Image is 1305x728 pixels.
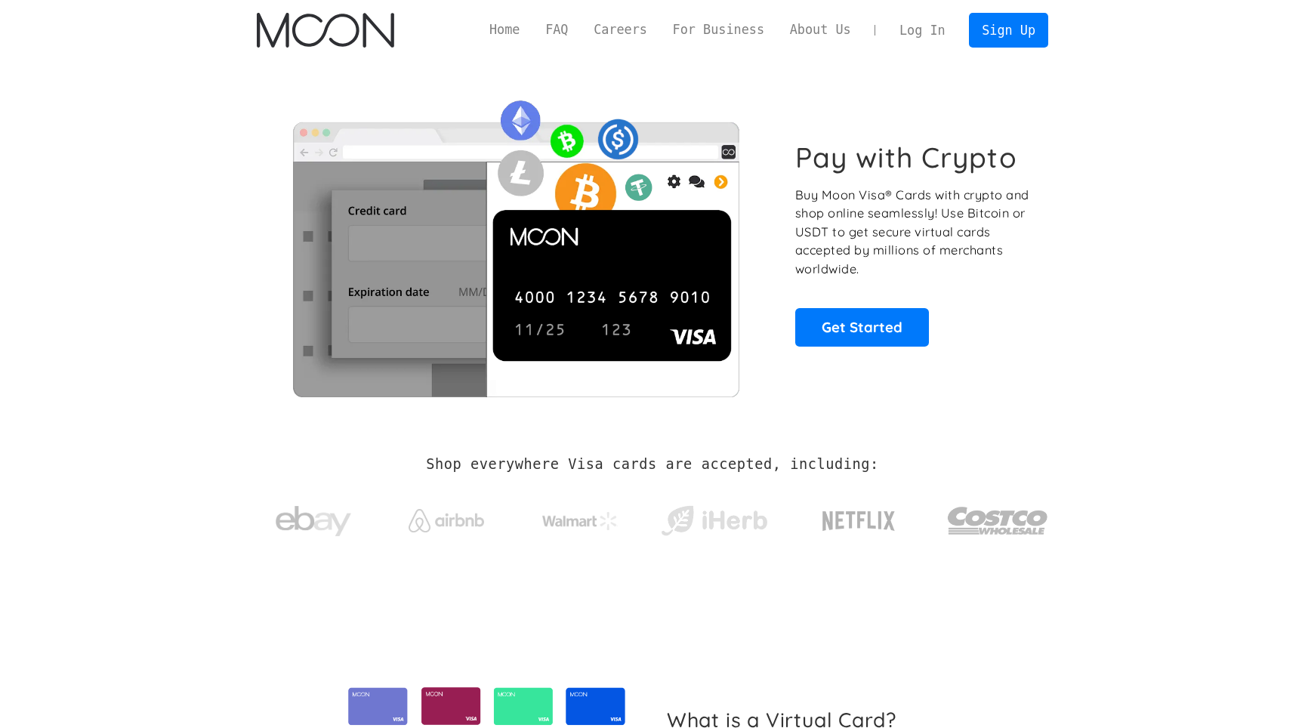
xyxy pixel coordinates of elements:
a: Airbnb [390,494,503,540]
a: Costco [947,477,1048,557]
img: Airbnb [409,509,484,532]
img: iHerb [658,501,770,541]
a: Careers [581,20,659,39]
img: Netflix [821,502,896,540]
a: Walmart [524,497,637,538]
a: ebay [257,483,369,553]
img: Costco [947,492,1048,549]
a: Home [477,20,532,39]
a: Log In [887,14,958,47]
p: Buy Moon Visa® Cards with crypto and shop online seamlessly! Use Bitcoin or USDT to get secure vi... [795,186,1032,279]
a: FAQ [532,20,581,39]
a: iHerb [658,486,770,548]
h2: Shop everywhere Visa cards are accepted, including: [426,456,878,473]
img: Moon Logo [257,13,393,48]
a: Netflix [791,487,927,548]
img: ebay [276,498,351,545]
h1: Pay with Crypto [795,140,1017,174]
a: Sign Up [969,13,1047,47]
img: Moon Cards let you spend your crypto anywhere Visa is accepted. [257,90,774,396]
a: For Business [660,20,777,39]
a: About Us [777,20,864,39]
img: Walmart [542,512,618,530]
a: Get Started [795,308,929,346]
